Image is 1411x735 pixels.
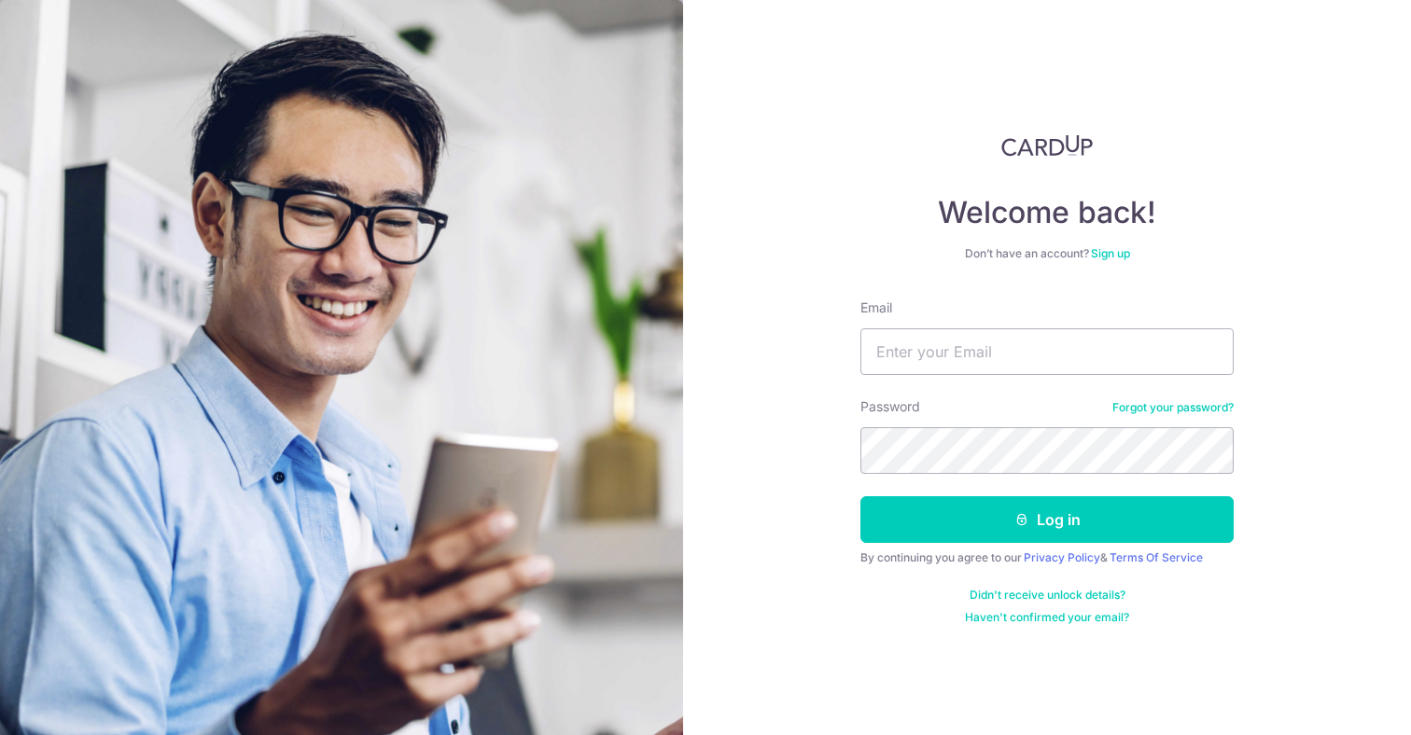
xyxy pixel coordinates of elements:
[1001,134,1093,157] img: CardUp Logo
[970,588,1125,603] a: Didn't receive unlock details?
[860,328,1234,375] input: Enter your Email
[860,496,1234,543] button: Log in
[860,246,1234,261] div: Don’t have an account?
[860,298,892,317] label: Email
[860,194,1234,231] h4: Welcome back!
[860,550,1234,565] div: By continuing you agree to our &
[1091,246,1130,260] a: Sign up
[965,610,1129,625] a: Haven't confirmed your email?
[1110,550,1203,564] a: Terms Of Service
[1024,550,1100,564] a: Privacy Policy
[860,397,920,416] label: Password
[1112,400,1234,415] a: Forgot your password?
